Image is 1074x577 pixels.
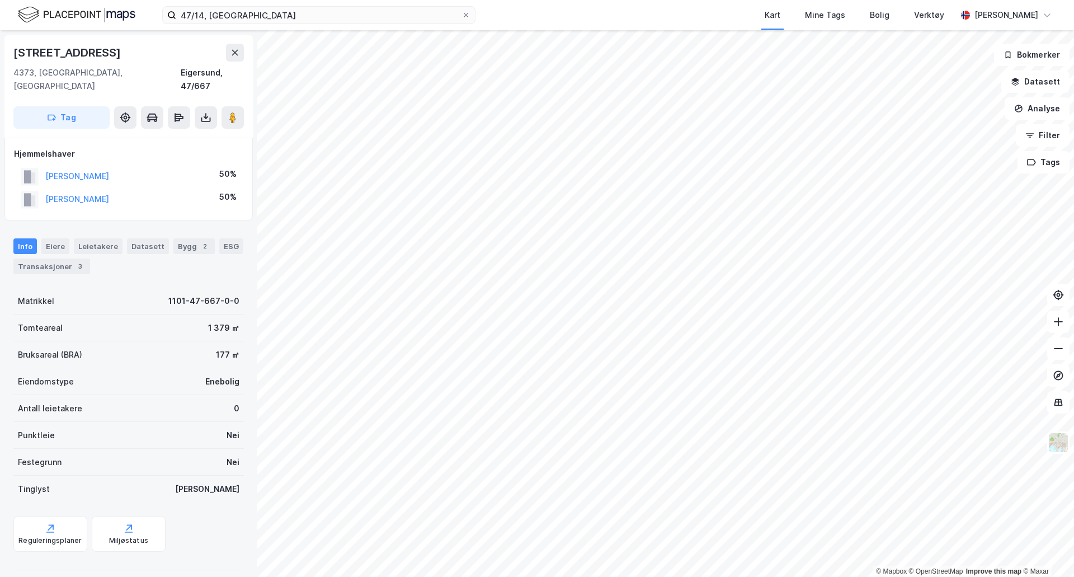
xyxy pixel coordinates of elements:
[41,238,69,254] div: Eiere
[13,66,181,93] div: 4373, [GEOGRAPHIC_DATA], [GEOGRAPHIC_DATA]
[205,375,239,388] div: Enebolig
[127,238,169,254] div: Datasett
[219,238,243,254] div: ESG
[74,238,123,254] div: Leietakere
[876,567,907,575] a: Mapbox
[18,348,82,362] div: Bruksareal (BRA)
[1018,151,1070,173] button: Tags
[765,8,780,22] div: Kart
[994,44,1070,66] button: Bokmerker
[208,321,239,335] div: 1 379 ㎡
[175,482,239,496] div: [PERSON_NAME]
[176,7,461,24] input: Søk på adresse, matrikkel, gårdeiere, leietakere eller personer
[219,167,237,181] div: 50%
[227,429,239,442] div: Nei
[199,241,210,252] div: 2
[181,66,244,93] div: Eigersund, 47/667
[1018,523,1074,577] div: Kontrollprogram for chat
[18,456,62,469] div: Festegrunn
[1048,432,1069,453] img: Z
[18,375,74,388] div: Eiendomstype
[168,294,239,308] div: 1101-47-667-0-0
[74,261,86,272] div: 3
[13,238,37,254] div: Info
[216,348,239,362] div: 177 ㎡
[227,456,239,469] div: Nei
[870,8,889,22] div: Bolig
[805,8,845,22] div: Mine Tags
[18,5,135,25] img: logo.f888ab2527a4732fd821a326f86c7f29.svg
[18,402,82,415] div: Antall leietakere
[1018,523,1074,577] iframe: Chat Widget
[18,321,63,335] div: Tomteareal
[219,190,237,204] div: 50%
[14,147,243,161] div: Hjemmelshaver
[1001,71,1070,93] button: Datasett
[1016,124,1070,147] button: Filter
[974,8,1038,22] div: [PERSON_NAME]
[914,8,944,22] div: Verktøy
[966,567,1021,575] a: Improve this map
[18,536,82,545] div: Reguleringsplaner
[18,482,50,496] div: Tinglyst
[1005,97,1070,120] button: Analyse
[909,567,963,575] a: OpenStreetMap
[109,536,148,545] div: Miljøstatus
[18,429,55,442] div: Punktleie
[173,238,215,254] div: Bygg
[13,106,110,129] button: Tag
[13,44,123,62] div: [STREET_ADDRESS]
[234,402,239,415] div: 0
[13,259,90,274] div: Transaksjoner
[18,294,54,308] div: Matrikkel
